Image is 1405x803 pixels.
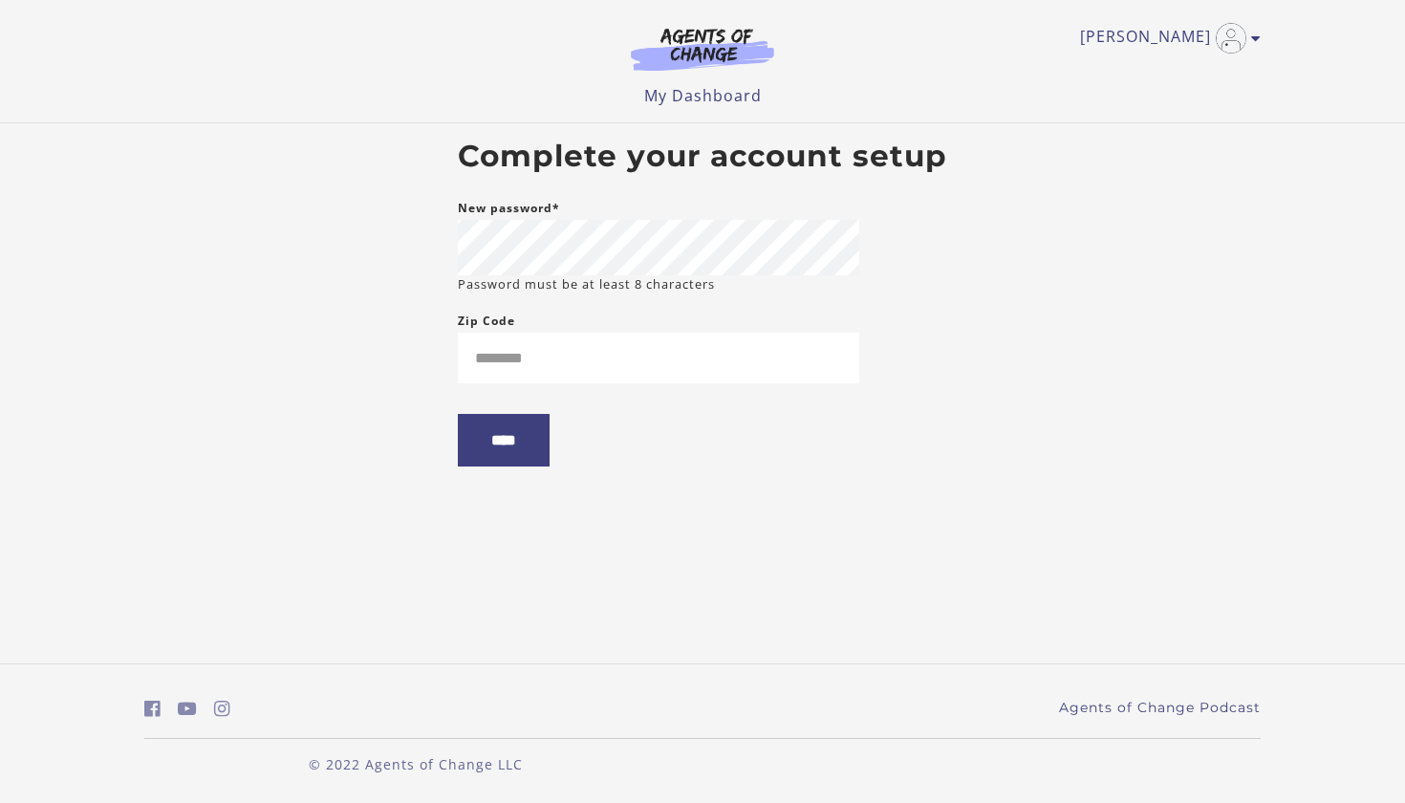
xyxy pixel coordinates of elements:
[458,310,515,333] label: Zip Code
[611,27,794,71] img: Agents of Change Logo
[214,695,230,723] a: https://www.instagram.com/agentsofchangeprep/ (Open in a new window)
[458,275,715,293] small: Password must be at least 8 characters
[458,139,947,175] h2: Complete your account setup
[144,695,161,723] a: https://www.facebook.com/groups/aswbtestprep (Open in a new window)
[178,700,197,718] i: https://www.youtube.com/c/AgentsofChangeTestPrepbyMeaganMitchell (Open in a new window)
[458,197,560,220] label: New password*
[178,695,197,723] a: https://www.youtube.com/c/AgentsofChangeTestPrepbyMeaganMitchell (Open in a new window)
[1080,23,1251,54] a: Toggle menu
[144,754,687,774] p: © 2022 Agents of Change LLC
[214,700,230,718] i: https://www.instagram.com/agentsofchangeprep/ (Open in a new window)
[1059,698,1261,718] a: Agents of Change Podcast
[144,700,161,718] i: https://www.facebook.com/groups/aswbtestprep (Open in a new window)
[644,85,762,106] a: My Dashboard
